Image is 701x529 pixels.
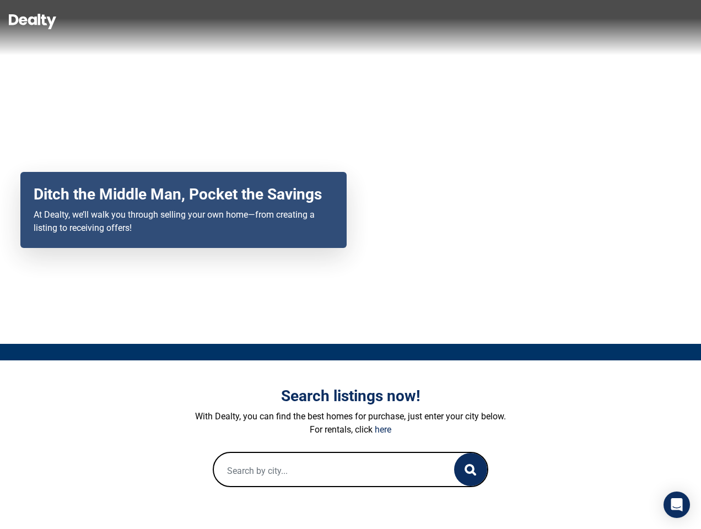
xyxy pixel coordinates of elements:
a: here [375,424,391,435]
img: Dealty - Buy, Sell & Rent Homes [9,14,56,29]
h3: Search listings now! [45,387,656,406]
p: At Dealty, we’ll walk you through selling your own home—from creating a listing to receiving offers! [34,208,333,235]
p: For rentals, click [45,423,656,436]
h2: Ditch the Middle Man, Pocket the Savings [34,185,333,204]
input: Search by city... [214,453,432,488]
p: With Dealty, you can find the best homes for purchase, just enter your city below. [45,410,656,423]
div: Open Intercom Messenger [664,492,690,518]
